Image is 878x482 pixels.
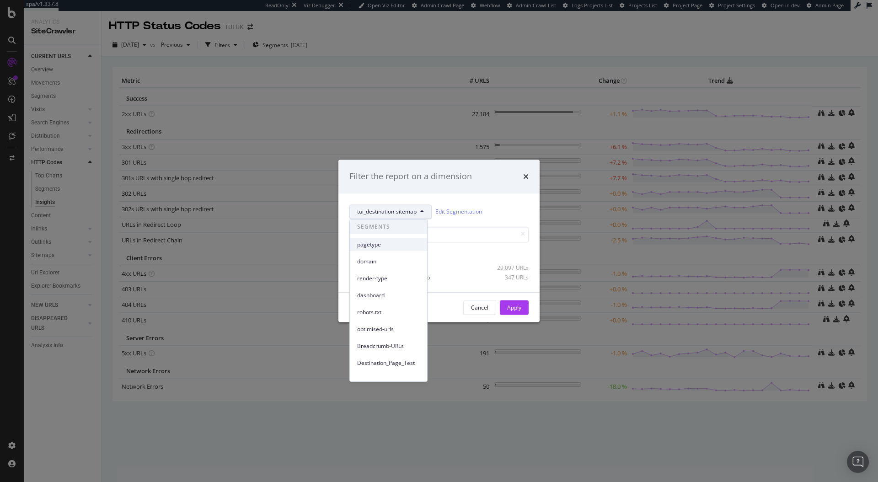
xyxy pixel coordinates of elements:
div: Open Intercom Messenger [847,451,869,473]
button: Cancel [463,300,496,315]
div: Filter the report on a dimension [349,171,472,182]
div: 347 URLs [484,273,529,281]
span: optimised-urls [357,325,420,333]
a: Edit Segmentation [435,207,482,217]
span: domain [357,257,420,266]
span: render-type [357,274,420,283]
span: Destination_Page_Test [357,359,420,367]
span: robots.txt [357,308,420,316]
div: Cancel [471,304,488,311]
div: Apply [507,304,521,311]
span: pagetype [357,241,420,249]
button: Apply [500,300,529,315]
span: Breadcrumb-URLs [357,342,420,350]
span: dashboard [357,291,420,300]
div: modal [338,160,540,322]
span: tui_destination-sitemap [357,208,417,216]
span: SEGMENTS [350,220,427,234]
div: 29,097 URLs [484,264,529,272]
input: Search [349,226,529,242]
button: tui_destination-sitemap [349,204,432,219]
div: times [523,171,529,182]
span: pagetype_qualifiers [357,376,420,384]
div: Select all data available [349,250,529,257]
